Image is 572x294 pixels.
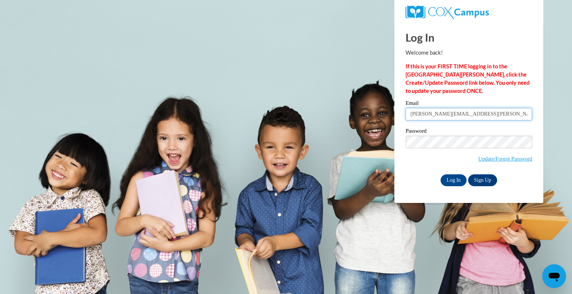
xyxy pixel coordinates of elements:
[406,63,530,94] strong: If this is your FIRST TIME logging in to the [GEOGRAPHIC_DATA][PERSON_NAME], click the Create/Upd...
[406,30,532,45] h1: Log In
[441,174,467,186] input: Log In
[406,49,532,57] p: Welcome back!
[406,6,489,19] img: COX Campus
[406,128,532,136] label: Password
[542,264,566,288] iframe: Button to launch messaging window
[406,100,532,108] label: Email
[406,6,532,19] a: COX Campus
[468,174,497,186] a: Sign Up
[478,156,532,162] a: Update/Forgot Password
